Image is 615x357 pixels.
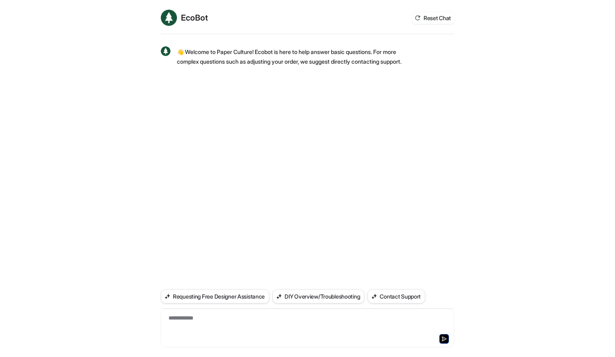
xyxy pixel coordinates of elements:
[161,46,170,56] img: Widget
[177,47,413,66] p: 👋 Welcome to Paper Culture! Ecobot is here to help answer basic questions. For more complex quest...
[181,12,208,23] h2: EcoBot
[161,289,269,303] button: Requesting Free Designer Assistance
[368,289,425,303] button: Contact Support
[412,12,454,24] button: Reset Chat
[272,289,364,303] button: DIY Overview/Troubleshooting
[161,10,177,26] img: Widget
